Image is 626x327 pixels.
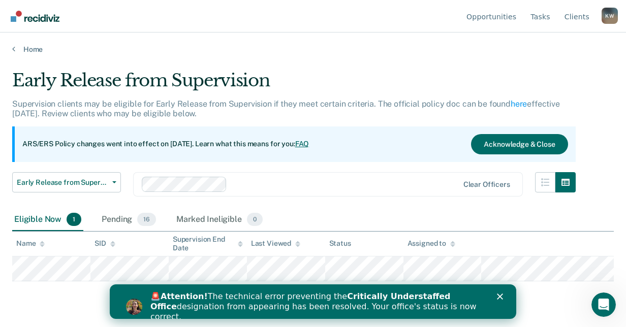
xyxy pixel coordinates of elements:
[11,11,59,22] img: Recidiviz
[137,213,156,226] span: 16
[12,172,121,192] button: Early Release from Supervision
[12,209,83,231] div: Eligible Now1
[12,70,576,99] div: Early Release from Supervision
[591,292,616,317] iframe: Intercom live chat
[110,284,516,319] iframe: Intercom live chat banner
[471,134,568,154] button: Acknowledge & Close
[12,99,560,118] p: Supervision clients may be eligible for Early Release from Supervision if they meet certain crite...
[387,9,397,15] div: Close
[41,7,341,27] b: Critically Understaffed Office
[174,209,265,231] div: Marked Ineligible0
[602,8,618,24] button: Profile dropdown button
[95,239,115,248] div: SID
[602,8,618,24] div: K W
[463,180,510,189] div: Clear officers
[16,239,45,248] div: Name
[329,239,351,248] div: Status
[51,7,98,17] b: Attention!
[17,178,108,187] span: Early Release from Supervision
[408,239,455,248] div: Assigned to
[173,235,243,252] div: Supervision End Date
[251,239,300,248] div: Last Viewed
[511,99,527,109] a: here
[22,139,309,149] p: ARS/ERS Policy changes went into effect on [DATE]. Learn what this means for you:
[100,209,158,231] div: Pending16
[12,45,614,54] a: Home
[247,213,263,226] span: 0
[295,140,309,148] a: FAQ
[41,7,374,38] div: 🚨 The technical error preventing the designation from appearing has been resolved. Your office's ...
[67,213,81,226] span: 1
